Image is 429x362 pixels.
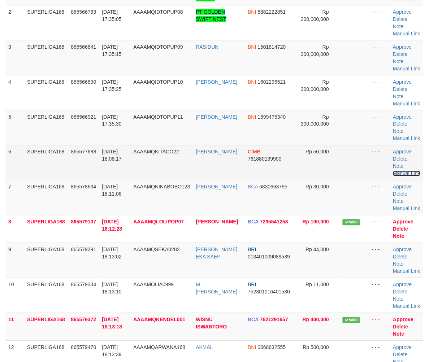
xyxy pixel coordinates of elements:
[303,345,329,350] span: Rp 500,000
[196,219,238,225] a: [PERSON_NAME]
[102,345,122,358] span: [DATE] 18:13:39
[71,114,96,120] span: 865566921
[24,110,68,145] td: SUPERLIGA168
[393,352,408,358] a: Delete
[393,269,421,274] a: Manual Link
[393,31,421,36] a: Manual Link
[102,282,122,295] span: [DATE] 18:13:10
[369,110,390,145] td: - - -
[306,282,329,288] span: Rp 11,000
[393,226,408,232] a: Delete
[393,58,404,64] a: Note
[248,156,282,162] span: Copy 761880139900 to clipboard
[393,9,412,15] a: Approve
[369,75,390,110] td: - - -
[369,313,390,341] td: - - -
[133,9,183,15] span: AAAAMQIDTOPUP08
[24,243,68,278] td: SUPERLIGA168
[301,9,329,22] span: Rp 200,000,000
[303,219,329,225] span: Rp 100,000
[24,180,68,215] td: SUPERLIGA168
[24,40,68,75] td: SUPERLIGA168
[393,282,412,288] a: Approve
[369,40,390,75] td: - - -
[133,345,185,350] span: AAAAMQARWANA168
[248,44,256,50] span: BNI
[102,44,122,57] span: [DATE] 17:35:15
[24,5,68,40] td: SUPERLIGA168
[248,9,256,15] span: BNI
[369,278,390,313] td: - - -
[393,345,412,350] a: Approve
[393,101,421,106] a: Manual Link
[393,296,404,302] a: Note
[102,149,122,162] span: [DATE] 18:08:17
[393,121,408,127] a: Delete
[393,16,408,22] a: Delete
[393,206,421,211] a: Manual Link
[258,44,286,50] span: Copy 1501814720 to clipboard
[5,278,24,313] td: 10
[393,114,412,120] a: Approve
[5,75,24,110] td: 4
[301,44,329,57] span: Rp 200,000,000
[258,114,286,120] span: Copy 1599475340 to clipboard
[260,317,288,323] span: Copy 7621291657 to clipboard
[393,199,404,204] a: Note
[5,243,24,278] td: 9
[248,282,256,288] span: BRI
[393,219,414,225] a: Approve
[393,331,404,337] a: Note
[393,261,404,267] a: Note
[5,313,24,341] td: 11
[343,219,360,226] span: Valid transaction
[133,44,183,50] span: AAAAMQIDTOPUP09
[369,5,390,40] td: - - -
[248,219,259,225] span: BCA
[393,324,408,330] a: Delete
[393,23,404,29] a: Note
[393,44,412,50] a: Approve
[71,44,96,50] span: 865566841
[24,145,68,180] td: SUPERLIGA168
[102,9,122,22] span: [DATE] 17:35:05
[196,184,238,190] a: [PERSON_NAME]
[5,180,24,215] td: 7
[248,247,256,253] span: BRI
[133,114,183,120] span: AAAAMQIDTOPUP11
[196,44,219,50] a: RASIDUN
[301,114,329,127] span: Rp 300,000,000
[71,184,96,190] span: 865578634
[71,345,96,350] span: 865579470
[393,156,408,162] a: Delete
[71,282,96,288] span: 865579334
[369,145,390,180] td: - - -
[248,317,259,323] span: BCA
[133,317,185,323] span: AAAAMQKENDEL001
[248,289,290,295] span: Copy 752301016401530 to clipboard
[133,79,183,85] span: AAAAMQIDTOPUP10
[133,219,184,225] span: AAAAMQLOLIPOP07
[393,317,414,323] a: Approve
[248,345,256,350] span: BNI
[196,9,227,22] a: PT GOLDEN SWIFT NEST
[5,145,24,180] td: 6
[196,317,227,330] a: WISNU ISWANTORO
[196,79,238,85] a: [PERSON_NAME]
[71,79,96,85] span: 865566890
[393,136,421,141] a: Manual Link
[303,317,329,323] span: Rp 400,000
[24,215,68,243] td: SUPERLIGA168
[5,5,24,40] td: 2
[393,304,421,309] a: Manual Link
[24,278,68,313] td: SUPERLIGA168
[306,247,329,253] span: Rp 44,000
[248,114,256,120] span: BNI
[102,184,122,197] span: [DATE] 18:11:06
[196,247,238,260] a: [PERSON_NAME] EKA SAEP
[259,184,287,190] span: Copy 6830663795 to clipboard
[393,171,421,176] a: Manual Link
[258,79,286,85] span: Copy 1602296521 to clipboard
[343,317,360,323] span: Valid transaction
[102,219,122,232] span: [DATE] 18:12:28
